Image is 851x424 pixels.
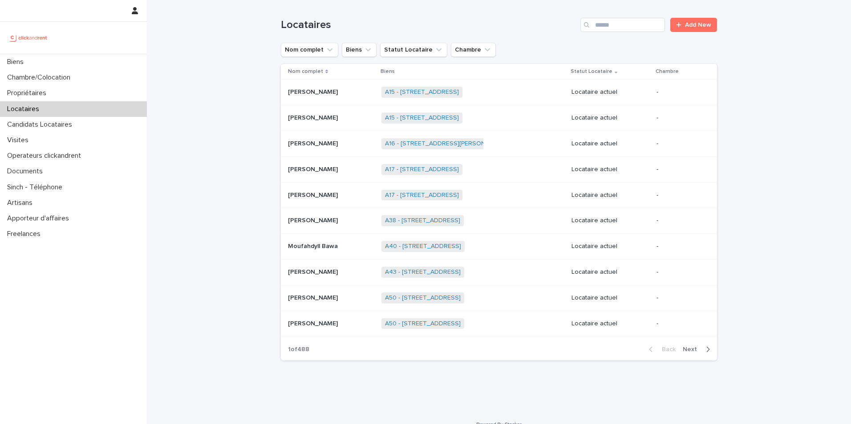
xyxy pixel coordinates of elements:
[571,67,612,76] p: Statut Locataire
[281,80,717,105] tr: [PERSON_NAME][PERSON_NAME] A15 - [STREET_ADDRESS] Locataire actuel-
[288,67,323,76] p: Nom complet
[281,131,717,156] tr: [PERSON_NAME][PERSON_NAME] A16 - [STREET_ADDRESS][PERSON_NAME] Locataire actuel-
[385,217,460,224] a: A38 - [STREET_ADDRESS]
[342,43,377,57] button: Biens
[656,243,703,250] p: -
[571,88,649,96] p: Locataire actuel
[281,259,717,285] tr: [PERSON_NAME][PERSON_NAME] A43 - [STREET_ADDRESS] Locataire actuel-
[281,234,717,260] tr: Moufahdyll BawaMoufahdyll Bawa A40 - [STREET_ADDRESS] Locataire actuel-
[288,318,340,328] p: [PERSON_NAME]
[288,164,340,173] p: [PERSON_NAME]
[281,156,717,182] tr: [PERSON_NAME][PERSON_NAME] A17 - [STREET_ADDRESS] Locataire actuel-
[385,88,459,96] a: A15 - [STREET_ADDRESS]
[381,67,395,76] p: Biens
[656,268,703,276] p: -
[281,208,717,234] tr: [PERSON_NAME][PERSON_NAME] A38 - [STREET_ADDRESS] Locataire actuel-
[380,43,447,57] button: Statut Locataire
[288,138,340,148] p: [PERSON_NAME]
[281,105,717,131] tr: [PERSON_NAME][PERSON_NAME] A15 - [STREET_ADDRESS] Locataire actuel-
[656,192,703,199] p: -
[685,22,711,28] span: Add New
[656,346,676,352] span: Back
[385,140,508,148] a: A16 - [STREET_ADDRESS][PERSON_NAME]
[281,339,316,360] p: 1 of 488
[288,267,340,276] p: [PERSON_NAME]
[385,114,459,122] a: A15 - [STREET_ADDRESS]
[656,114,703,122] p: -
[4,183,69,192] p: Sinch - Téléphone
[4,105,46,113] p: Locataires
[385,192,459,199] a: A17 - [STREET_ADDRESS]
[288,215,340,224] p: [PERSON_NAME]
[385,294,461,302] a: A50 - [STREET_ADDRESS]
[656,166,703,173] p: -
[4,230,48,238] p: Freelances
[670,18,717,32] a: Add New
[679,345,717,353] button: Next
[281,311,717,336] tr: [PERSON_NAME][PERSON_NAME] A50 - [STREET_ADDRESS] Locataire actuel-
[571,217,649,224] p: Locataire actuel
[288,112,340,122] p: [PERSON_NAME]
[281,182,717,208] tr: [PERSON_NAME][PERSON_NAME] A17 - [STREET_ADDRESS] Locataire actuel-
[4,199,40,207] p: Artisans
[571,166,649,173] p: Locataire actuel
[656,320,703,328] p: -
[571,140,649,148] p: Locataire actuel
[451,43,496,57] button: Chambre
[571,320,649,328] p: Locataire actuel
[385,243,461,250] a: A40 - [STREET_ADDRESS]
[4,214,76,223] p: Apporteur d'affaires
[683,346,702,352] span: Next
[4,152,88,160] p: Operateurs clickandrent
[4,136,36,144] p: Visites
[281,19,577,32] h1: Locataires
[288,292,340,302] p: [PERSON_NAME]
[571,294,649,302] p: Locataire actuel
[571,268,649,276] p: Locataire actuel
[288,87,340,96] p: [PERSON_NAME]
[571,243,649,250] p: Locataire actuel
[4,120,79,129] p: Candidats Locataires
[385,166,459,173] a: A17 - [STREET_ADDRESS]
[571,192,649,199] p: Locataire actuel
[656,67,679,76] p: Chambre
[385,268,461,276] a: A43 - [STREET_ADDRESS]
[656,88,703,96] p: -
[580,18,665,32] input: Search
[656,217,703,224] p: -
[656,294,703,302] p: -
[288,241,340,250] p: Moufahdyll Bawa
[4,167,50,176] p: Documents
[281,43,338,57] button: Nom complet
[4,58,31,66] p: Biens
[7,29,50,47] img: UCB0brd3T0yccxBKYDjQ
[571,114,649,122] p: Locataire actuel
[4,73,77,82] p: Chambre/Colocation
[281,285,717,311] tr: [PERSON_NAME][PERSON_NAME] A50 - [STREET_ADDRESS] Locataire actuel-
[642,345,679,353] button: Back
[288,190,340,199] p: [PERSON_NAME]
[656,140,703,148] p: -
[4,89,53,97] p: Propriétaires
[385,320,461,328] a: A50 - [STREET_ADDRESS]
